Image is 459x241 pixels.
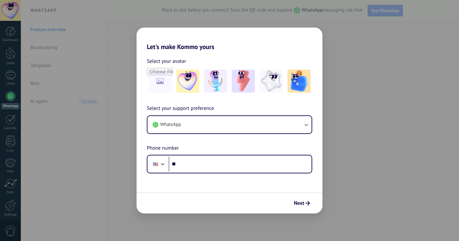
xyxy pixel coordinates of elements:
[291,198,313,209] button: Next
[232,70,255,93] img: -3.jpeg
[176,70,199,93] img: -1.jpeg
[149,157,162,171] div: United States: + 1
[204,70,227,93] img: -2.jpeg
[147,104,214,113] span: Select your support preference
[147,144,179,153] span: Phone number
[294,201,304,205] span: Next
[147,116,312,133] button: WhatsApp
[288,70,311,93] img: -5.jpeg
[147,57,186,65] span: Select your avatar
[260,70,283,93] img: -4.jpeg
[160,121,181,128] span: WhatsApp
[137,28,322,51] h2: Let's make Kommo yours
